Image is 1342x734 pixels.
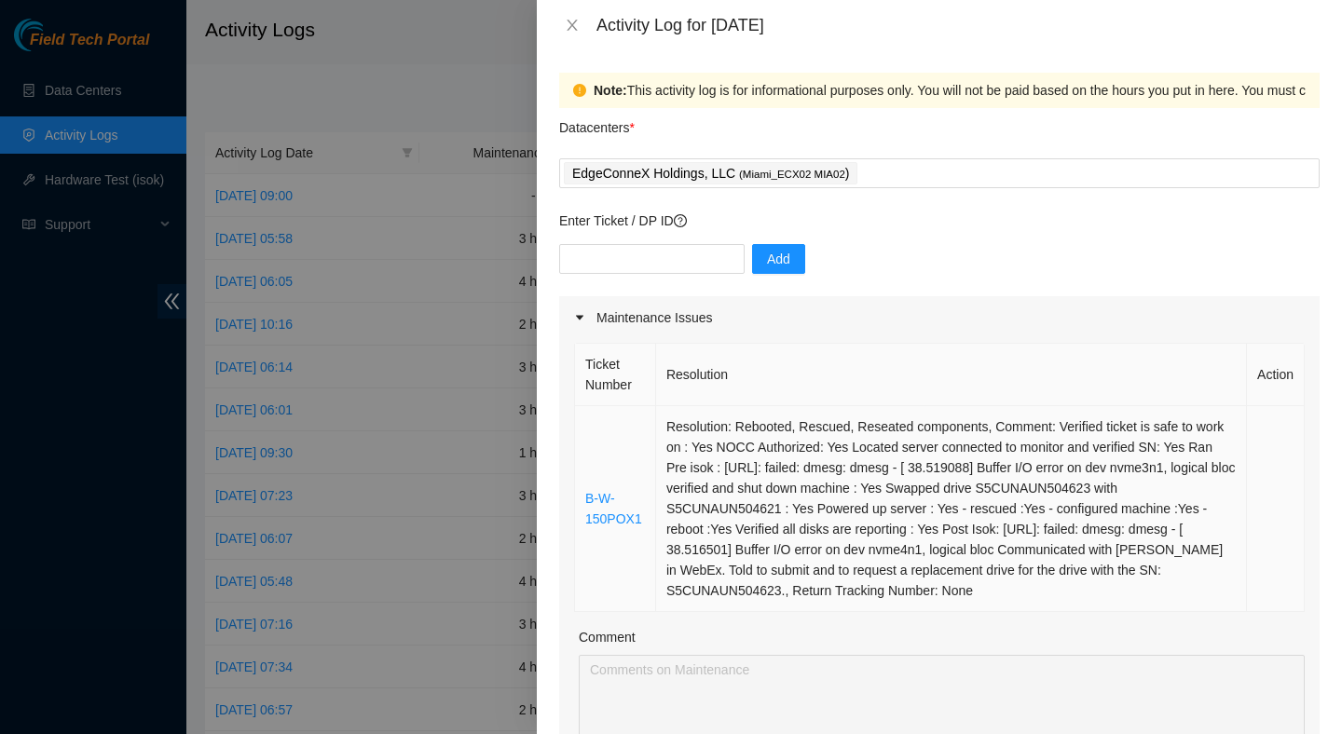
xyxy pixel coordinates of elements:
[596,15,1320,35] div: Activity Log for [DATE]
[767,249,790,269] span: Add
[574,312,585,323] span: caret-right
[559,17,585,34] button: Close
[565,18,580,33] span: close
[739,169,845,180] span: ( Miami_ECX02 MIA02
[585,491,642,526] a: B-W-150POX1
[573,84,586,97] span: exclamation-circle
[572,163,849,184] p: EdgeConneX Holdings, LLC )
[594,80,627,101] strong: Note:
[575,344,656,406] th: Ticket Number
[559,296,1320,339] div: Maintenance Issues
[752,244,805,274] button: Add
[656,344,1247,406] th: Resolution
[674,214,687,227] span: question-circle
[579,627,636,647] label: Comment
[656,406,1247,612] td: Resolution: Rebooted, Rescued, Reseated components, Comment: Verified ticket is safe to work on :...
[559,211,1320,231] p: Enter Ticket / DP ID
[1247,344,1305,406] th: Action
[559,108,635,138] p: Datacenters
